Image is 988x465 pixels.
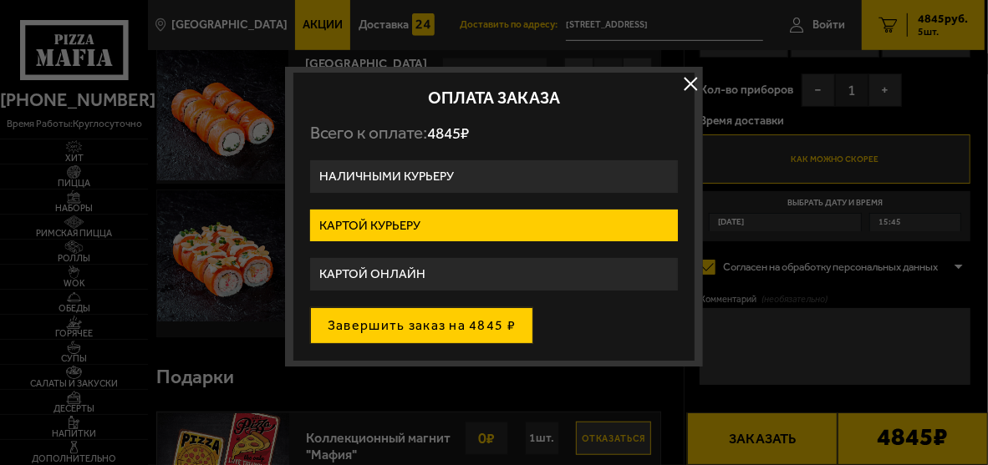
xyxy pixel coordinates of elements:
button: Завершить заказ на 4845 ₽ [310,307,533,344]
label: Наличными курьеру [310,160,678,193]
span: 4845 ₽ [427,124,469,143]
label: Картой онлайн [310,258,678,291]
label: Картой курьеру [310,210,678,242]
h2: Оплата заказа [310,89,678,106]
p: Всего к оплате: [310,123,678,144]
